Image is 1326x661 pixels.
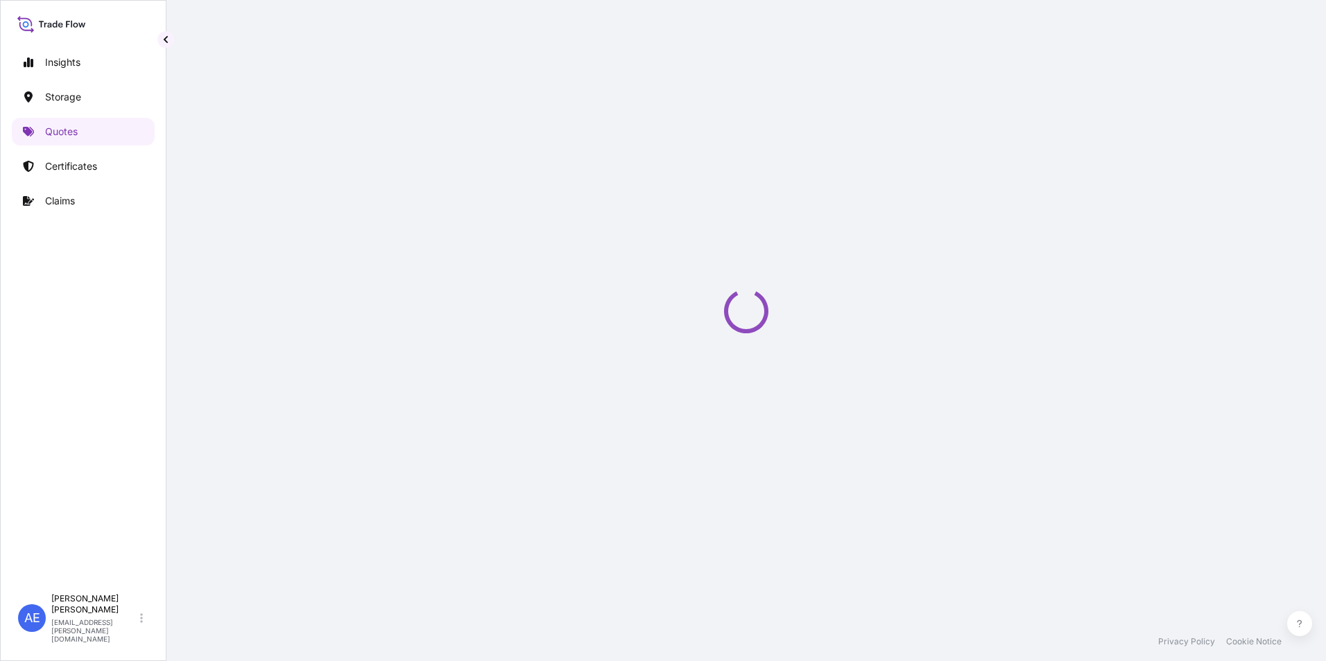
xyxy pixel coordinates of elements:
[1226,636,1282,647] a: Cookie Notice
[45,125,78,139] p: Quotes
[12,187,155,215] a: Claims
[1158,636,1215,647] a: Privacy Policy
[51,618,137,643] p: [EMAIL_ADDRESS][PERSON_NAME][DOMAIN_NAME]
[45,194,75,208] p: Claims
[12,83,155,111] a: Storage
[45,55,80,69] p: Insights
[24,611,40,625] span: AE
[51,593,137,615] p: [PERSON_NAME] [PERSON_NAME]
[12,152,155,180] a: Certificates
[45,159,97,173] p: Certificates
[45,90,81,104] p: Storage
[12,49,155,76] a: Insights
[12,118,155,146] a: Quotes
